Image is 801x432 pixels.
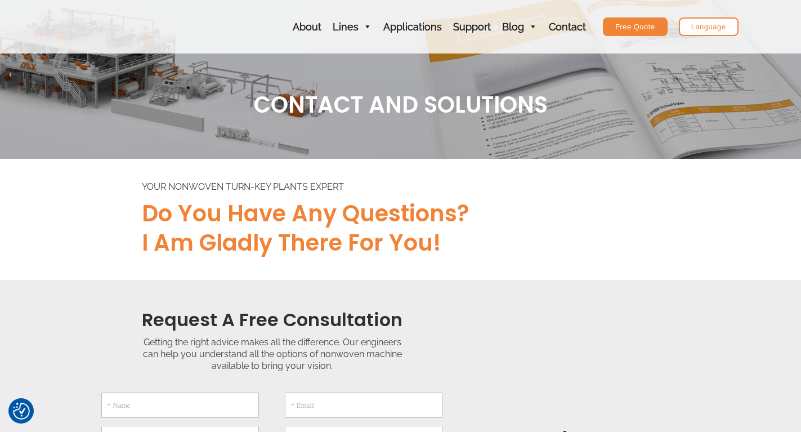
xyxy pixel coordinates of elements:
a: Language [679,17,739,36]
img: contact us [537,308,650,421]
h2: Request a Free Consultation [86,308,459,332]
h2: Do you have any questions? I am gladly there for you! [142,199,716,257]
div: YOUR NONWOVEN TURN-KEY PLANTS EXPERT [142,181,716,193]
div: Getting the right advice makes all the difference. Our engineers can help you understand all the ... [86,337,459,372]
img: Revisit consent button [13,403,30,420]
a: AZX Nonwoven Machine [63,21,131,32]
h1: CONTACT AND SOLUTIONS [86,90,716,119]
button: Consent Preferences [13,403,30,420]
input: * Email [285,393,442,418]
a: Free Quote [603,17,668,36]
input: * Name [101,393,259,418]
